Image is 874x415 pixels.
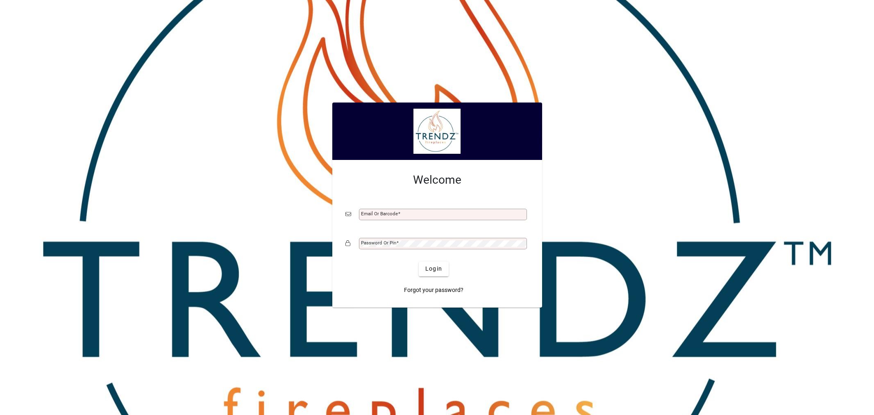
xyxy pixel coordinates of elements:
[425,265,442,273] span: Login
[361,240,396,246] mat-label: Password or Pin
[401,283,467,298] a: Forgot your password?
[419,262,449,276] button: Login
[361,211,398,217] mat-label: Email or Barcode
[404,286,463,294] span: Forgot your password?
[345,173,529,187] h2: Welcome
